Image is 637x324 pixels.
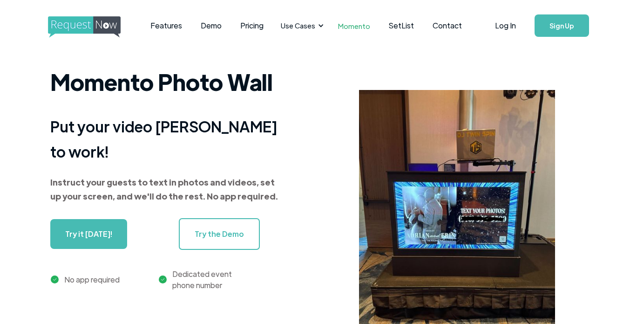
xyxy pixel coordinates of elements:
[423,11,471,40] a: Contact
[159,276,167,283] img: green checkmark
[535,14,589,37] a: Sign Up
[179,218,260,250] a: Try the Demo
[329,12,379,40] a: Momento
[51,276,59,283] img: green check
[486,9,525,42] a: Log In
[172,269,232,291] div: Dedicated event phone number
[379,11,423,40] a: SetList
[48,16,118,35] a: home
[191,11,231,40] a: Demo
[50,63,283,100] h1: Momento Photo Wall
[281,21,315,31] div: Use Cases
[50,219,127,249] a: Try it [DATE]!
[275,11,326,40] div: Use Cases
[50,117,278,161] strong: Put your video [PERSON_NAME] to work!
[64,274,120,285] div: No app required
[141,11,191,40] a: Features
[50,177,278,201] strong: Instruct your guests to text in photos and videos, set up your screen, and we'll do the rest. No ...
[48,16,138,38] img: requestnow logo
[231,11,273,40] a: Pricing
